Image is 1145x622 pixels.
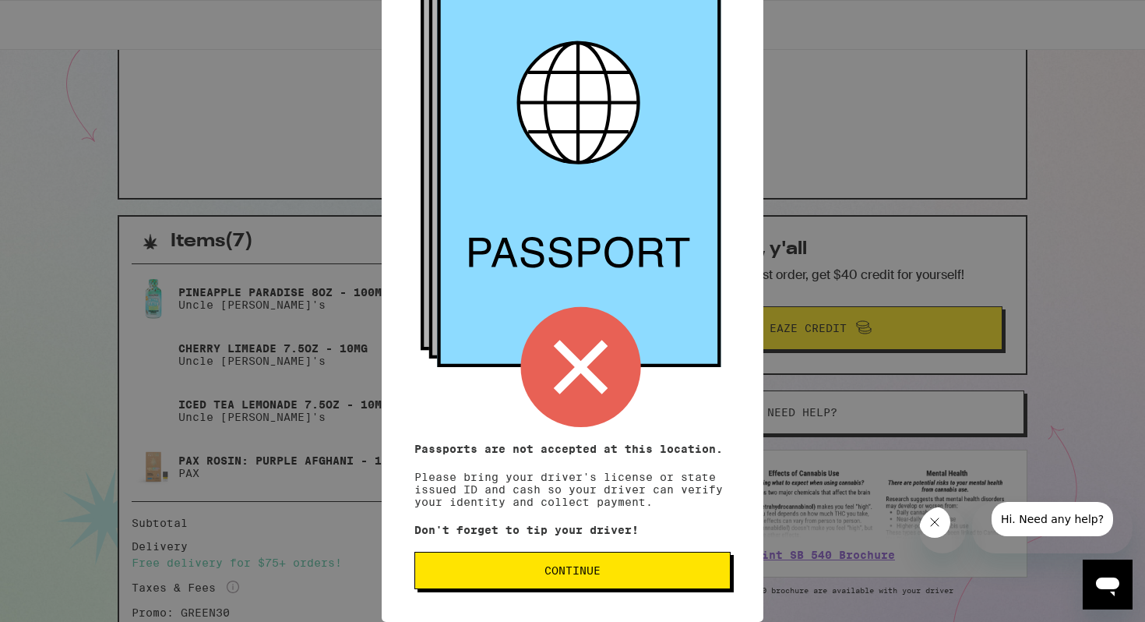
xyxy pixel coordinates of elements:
iframe: Message from company [972,502,1133,553]
span: Continue [544,565,601,576]
p: Don't forget to tip your driver! [414,524,731,536]
button: Continue [414,552,731,589]
p: Passports are not accepted at this location. [414,443,731,455]
iframe: Button to launch messaging window [1083,560,1133,610]
p: Please bring your driver's license or state issued ID and cash so your driver can verify your ide... [414,443,731,508]
iframe: Close message [919,507,966,553]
